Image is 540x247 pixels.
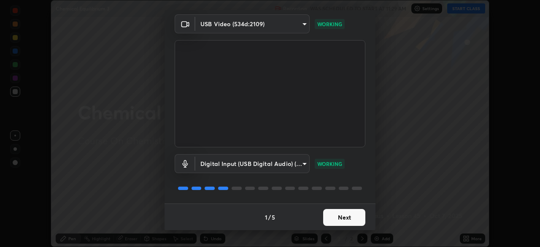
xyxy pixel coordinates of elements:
h4: 5 [272,213,275,222]
h4: / [268,213,271,222]
div: USB Video (534d:2109) [195,14,310,33]
p: WORKING [317,160,342,168]
p: WORKING [317,20,342,28]
button: Next [323,209,365,226]
h4: 1 [265,213,267,222]
div: USB Video (534d:2109) [195,154,310,173]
